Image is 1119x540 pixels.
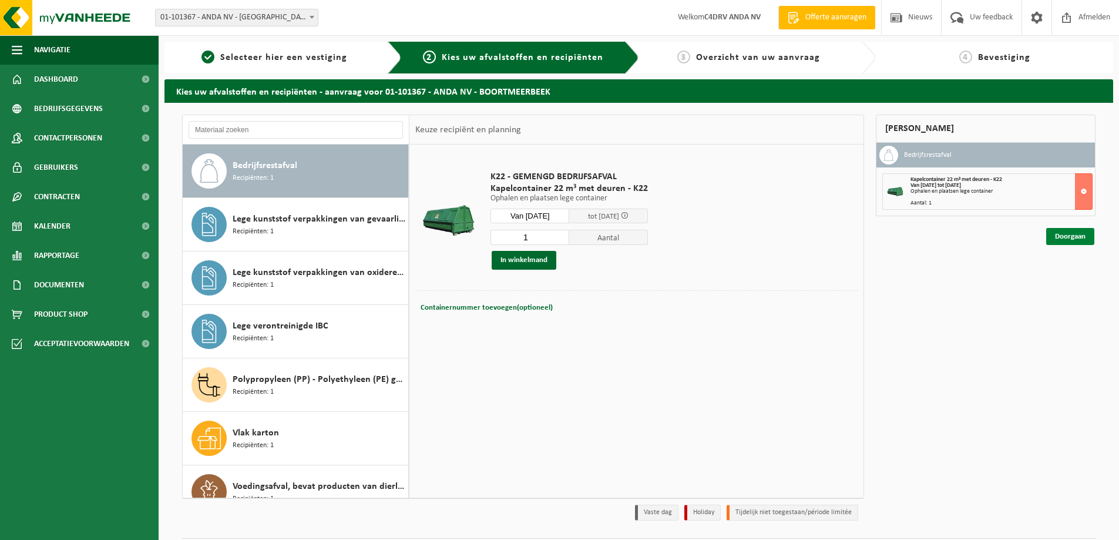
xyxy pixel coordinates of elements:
[183,358,409,412] button: Polypropyleen (PP) - Polyethyleen (PE) gemengd, hard, gekleurd Recipiënten: 1
[183,412,409,465] button: Vlak karton Recipiënten: 1
[183,465,409,519] button: Voedingsafval, bevat producten van dierlijke oorsprong, gemengde verpakking (exclusief glas), cat...
[233,373,405,387] span: Polypropyleen (PP) - Polyethyleen (PE) gemengd, hard, gekleurd
[910,182,961,189] strong: Van [DATE] tot [DATE]
[34,65,78,94] span: Dashboard
[34,182,80,212] span: Contracten
[220,53,347,62] span: Selecteer hier een vestiging
[910,200,1092,206] div: Aantal: 1
[904,146,952,165] h3: Bedrijfsrestafval
[34,241,79,270] span: Rapportage
[34,35,70,65] span: Navigatie
[183,198,409,251] button: Lege kunststof verpakkingen van gevaarlijke stoffen Recipiënten: 1
[802,12,869,24] span: Offerte aanvragen
[233,280,274,291] span: Recipiënten: 1
[635,505,678,521] li: Vaste dag
[421,304,553,311] span: Containernummer toevoegen(optioneel)
[684,505,721,521] li: Holiday
[1046,228,1094,245] a: Doorgaan
[423,51,436,63] span: 2
[170,51,378,65] a: 1Selecteer hier een vestiging
[419,300,554,316] button: Containernummer toevoegen(optioneel)
[233,266,405,280] span: Lege kunststof verpakkingen van oxiderende stoffen
[492,251,556,270] button: In winkelmand
[233,479,405,494] span: Voedingsafval, bevat producten van dierlijke oorsprong, gemengde verpakking (exclusief glas), cat...
[183,251,409,305] button: Lege kunststof verpakkingen van oxiderende stoffen Recipiënten: 1
[34,94,103,123] span: Bedrijfsgegevens
[677,51,690,63] span: 3
[183,145,409,198] button: Bedrijfsrestafval Recipiënten: 1
[910,176,1002,183] span: Kapelcontainer 22 m³ met deuren - K22
[233,333,274,344] span: Recipiënten: 1
[34,153,78,182] span: Gebruikers
[233,212,405,226] span: Lege kunststof verpakkingen van gevaarlijke stoffen
[490,209,569,223] input: Selecteer datum
[569,230,648,245] span: Aantal
[34,300,88,329] span: Product Shop
[155,9,318,26] span: 01-101367 - ANDA NV - BOORTMEERBEEK
[876,115,1096,143] div: [PERSON_NAME]
[201,51,214,63] span: 1
[164,79,1113,102] h2: Kies uw afvalstoffen en recipiënten - aanvraag voor 01-101367 - ANDA NV - BOORTMEERBEEK
[409,115,527,145] div: Keuze recipiënt en planning
[233,226,274,237] span: Recipiënten: 1
[442,53,603,62] span: Kies uw afvalstoffen en recipiënten
[233,159,297,173] span: Bedrijfsrestafval
[189,121,403,139] input: Materiaal zoeken
[233,319,328,333] span: Lege verontreinigde IBC
[233,494,274,505] span: Recipiënten: 1
[490,194,648,203] p: Ophalen en plaatsen lege container
[704,13,761,22] strong: C4DRV ANDA NV
[156,9,318,26] span: 01-101367 - ANDA NV - BOORTMEERBEEK
[34,123,102,153] span: Contactpersonen
[910,189,1092,194] div: Ophalen en plaatsen lege container
[727,505,858,521] li: Tijdelijk niet toegestaan/période limitée
[588,213,619,220] span: tot [DATE]
[778,6,875,29] a: Offerte aanvragen
[490,183,648,194] span: Kapelcontainer 22 m³ met deuren - K22
[490,171,648,183] span: K22 - GEMENGD BEDRIJFSAFVAL
[34,212,70,241] span: Kalender
[959,51,972,63] span: 4
[696,53,820,62] span: Overzicht van uw aanvraag
[978,53,1030,62] span: Bevestiging
[183,305,409,358] button: Lege verontreinigde IBC Recipiënten: 1
[233,387,274,398] span: Recipiënten: 1
[34,329,129,358] span: Acceptatievoorwaarden
[233,426,279,440] span: Vlak karton
[34,270,84,300] span: Documenten
[233,440,274,451] span: Recipiënten: 1
[233,173,274,184] span: Recipiënten: 1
